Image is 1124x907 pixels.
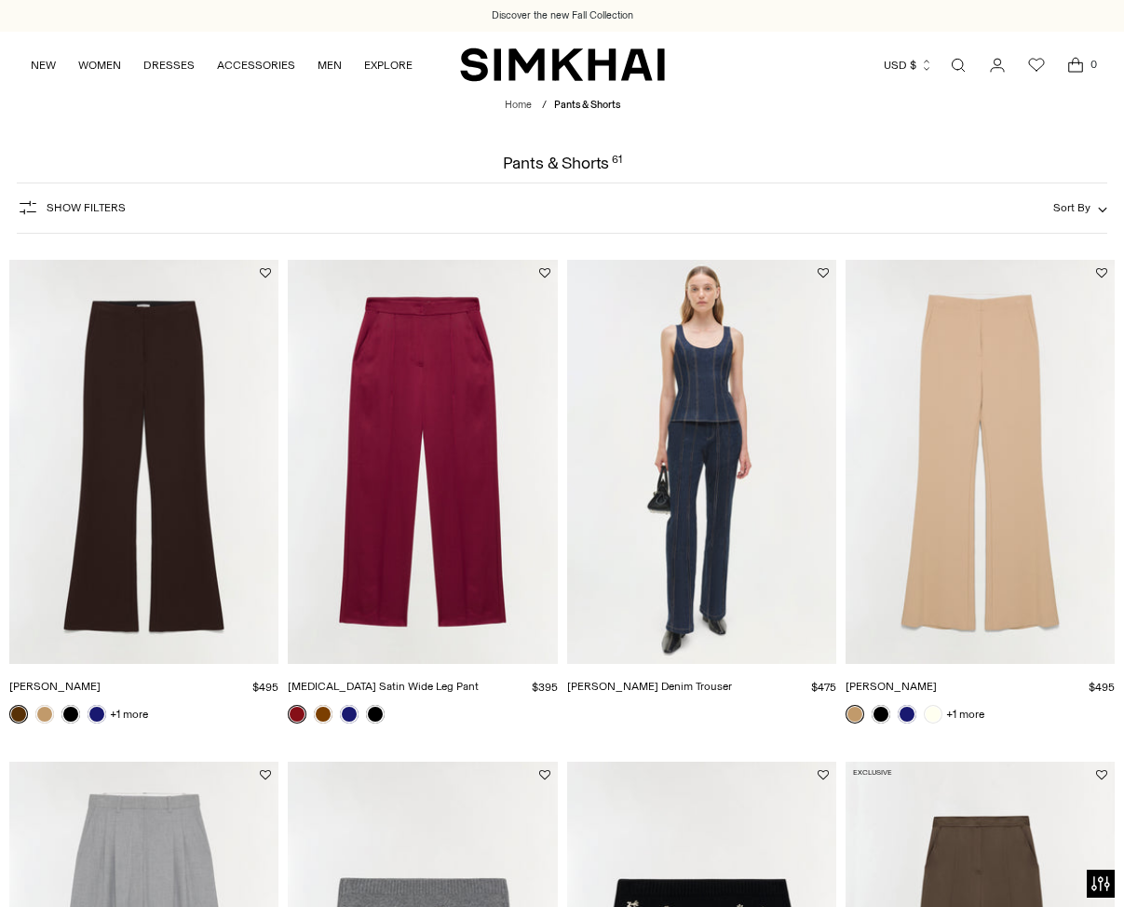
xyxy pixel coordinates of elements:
span: $495 [252,681,278,694]
a: MEN [318,45,342,86]
a: Go to the account page [979,47,1016,84]
button: Sort By [1053,197,1107,218]
a: [PERSON_NAME] [9,680,101,693]
span: Pants & Shorts [554,99,620,111]
a: +1 more [110,701,148,727]
a: Ansel Denim Trouser [567,260,836,664]
div: 61 [612,155,622,171]
button: Add to Wishlist [818,769,829,780]
span: $475 [811,681,836,694]
a: Kenna Trouser [9,260,278,664]
a: NEW [31,45,56,86]
a: [PERSON_NAME] [846,680,937,693]
span: Show Filters [47,201,126,214]
nav: breadcrumbs [505,98,620,114]
a: Open cart modal [1057,47,1094,84]
a: Kyra Satin Wide Leg Pant [288,260,557,664]
a: EXPLORE [364,45,413,86]
span: $495 [1089,681,1115,694]
a: Open search modal [940,47,977,84]
button: Add to Wishlist [1096,769,1107,780]
iframe: Sign Up via Text for Offers [15,836,187,892]
a: WOMEN [78,45,121,86]
span: $395 [532,681,558,694]
a: Kenna Trouser [846,260,1115,664]
span: Sort By [1053,201,1090,214]
a: +1 more [946,701,984,727]
a: Discover the new Fall Collection [492,8,633,23]
button: USD $ [884,45,933,86]
button: Add to Wishlist [260,267,271,278]
a: Home [505,99,532,111]
button: Add to Wishlist [260,769,271,780]
a: [PERSON_NAME] Denim Trouser [567,680,732,693]
button: Add to Wishlist [539,267,550,278]
iframe: Gorgias live chat messenger [1031,819,1105,888]
a: SIMKHAI [460,47,665,83]
button: Add to Wishlist [1096,267,1107,278]
a: DRESSES [143,45,195,86]
a: Wishlist [1018,47,1055,84]
button: Add to Wishlist [539,769,550,780]
a: ACCESSORIES [217,45,295,86]
div: / [542,98,547,114]
h1: Pants & Shorts [503,155,622,171]
button: Add to Wishlist [818,267,829,278]
button: Show Filters [17,193,126,223]
a: [MEDICAL_DATA] Satin Wide Leg Pant [288,680,479,693]
span: 0 [1085,56,1102,73]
